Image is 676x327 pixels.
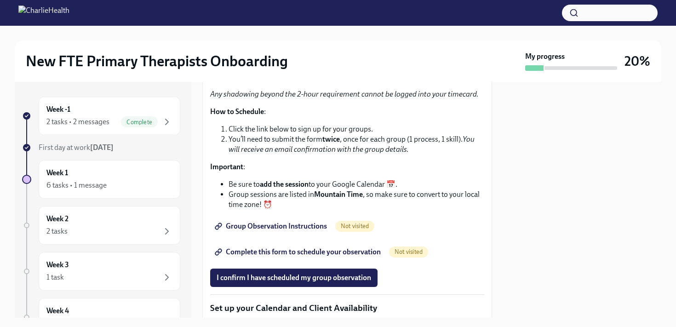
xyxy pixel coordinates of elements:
button: I confirm I have scheduled my group observation [210,269,378,287]
a: Week 16 tasks • 1 message [22,160,180,199]
span: Complete [121,119,158,126]
a: Week 22 tasks [22,206,180,245]
a: Week 31 task [22,252,180,291]
a: Complete this form to schedule your observation [210,243,387,261]
div: 2 tasks • 2 messages [46,117,109,127]
div: 6 tasks • 1 message [46,180,107,190]
span: I confirm I have scheduled my group observation [217,273,371,282]
strong: Important [210,162,243,171]
p: Set up your Calendar and Client Availability [210,302,484,314]
h6: Week -1 [46,104,70,115]
h6: Week 1 [46,168,68,178]
li: You’ll need to submit the form , once for each group (1 process, 1 skill). [229,134,484,155]
a: First day at work[DATE] [22,143,180,153]
span: First day at work [39,143,114,152]
strong: My progress [525,52,565,62]
h3: 20% [624,53,650,69]
img: CharlieHealth [18,6,69,20]
div: 2 tasks [46,226,68,236]
div: 1 task [46,272,64,282]
p: : [210,162,484,172]
span: Group Observation Instructions [217,222,327,231]
h2: New FTE Primary Therapists Onboarding [26,52,288,70]
em: You will receive an email confirmation with the group details. [229,135,475,154]
li: Click the link below to sign up for your groups. [229,124,484,134]
p: : [210,107,484,117]
strong: add the session [260,180,309,189]
h6: Week 2 [46,214,69,224]
h6: Week 3 [46,260,69,270]
li: Be sure to to your Google Calendar 📅. [229,179,484,189]
strong: twice [322,135,340,143]
li: Group sessions are listed in , so make sure to convert to your local time zone! ⏰ [229,189,484,210]
strong: How to Schedule [210,107,264,116]
strong: Mountain Time [314,190,363,199]
em: Any shadowing beyond the 2-hour requirement cannot be logged into your timecard. [210,90,479,98]
span: Not visited [335,223,374,229]
span: Complete this form to schedule your observation [217,247,381,257]
h6: Week 4 [46,306,69,316]
strong: [DATE] [90,143,114,152]
a: Group Observation Instructions [210,217,333,235]
a: Week -12 tasks • 2 messagesComplete [22,97,180,135]
span: Not visited [389,248,428,255]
